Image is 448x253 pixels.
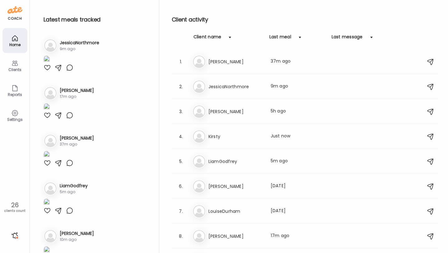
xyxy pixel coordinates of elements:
[194,34,222,44] div: Client name
[44,15,149,24] h2: Latest meals tracked
[8,16,22,21] div: coach
[177,133,185,140] div: 4.
[60,94,94,99] div: 17m ago
[4,68,26,72] div: Clients
[193,180,205,193] img: bg-avatar-default.svg
[177,83,185,90] div: 2.
[271,58,325,65] div: 37m ago
[60,230,94,237] h3: [PERSON_NAME]
[60,183,88,189] h3: LiamGodfrey
[208,58,263,65] h3: [PERSON_NAME]
[44,230,57,242] img: bg-avatar-default.svg
[44,182,57,195] img: bg-avatar-default.svg
[271,183,325,190] div: [DATE]
[208,208,263,215] h3: LouiseDurham
[44,151,50,159] img: images%2FdzMD11IhBIRk6zGcJaOciSzEZFL2%2FciLN8nCYw1S5X1ZLPGnN%2Fl4KZqa3ynZ9RCmcLGda5_1080
[208,133,263,140] h3: Kirsty
[177,183,185,190] div: 6.
[60,40,99,46] h3: JessicaNorthmore
[193,80,205,93] img: bg-avatar-default.svg
[44,198,50,207] img: images%2FUAwOHZjgBffkJIGblYu5HPnSMUM2%2FEve2xsgVThEDU4lz09cb%2FEZofqtu3v7P6PMlQpNBL_1080
[44,55,50,64] img: images%2FeG6ITufXlZfJWLTzQJChGV6uFB82%2FsYzoZoqrRbLZRMqNH9So%2FUGTjP38eQCyfIaiAozVA_1080
[44,39,57,52] img: bg-avatar-default.svg
[193,55,205,68] img: bg-avatar-default.svg
[208,108,263,115] h3: [PERSON_NAME]
[177,158,185,165] div: 5.
[2,201,27,209] div: 26
[44,87,57,99] img: bg-avatar-default.svg
[271,208,325,215] div: [DATE]
[271,133,325,140] div: Just now
[193,230,205,242] img: bg-avatar-default.svg
[44,103,50,112] img: images%2Fx2mjt0MkUFaPO2EjM5VOthJZYch1%2Fgt7iBijQygLR9nfpEswo%2FZi5fhpnZFoQ6GlmgdusR_1080
[269,34,291,44] div: Last meal
[7,5,22,15] img: ate
[177,208,185,215] div: 7.
[208,158,263,165] h3: LiamGodfrey
[4,117,26,122] div: Settings
[60,237,94,242] div: 10m ago
[271,158,325,165] div: 5m ago
[60,141,94,147] div: 37m ago
[332,34,363,44] div: Last message
[208,183,263,190] h3: [PERSON_NAME]
[193,155,205,168] img: bg-avatar-default.svg
[193,205,205,217] img: bg-avatar-default.svg
[60,189,88,195] div: 5m ago
[4,43,26,47] div: Home
[208,232,263,240] h3: [PERSON_NAME]
[177,108,185,115] div: 3.
[208,83,263,90] h3: JessicaNorthmore
[60,135,94,141] h3: [PERSON_NAME]
[4,93,26,97] div: Reports
[60,46,99,52] div: 9m ago
[193,105,205,118] img: bg-avatar-default.svg
[60,87,94,94] h3: [PERSON_NAME]
[271,83,325,90] div: 9m ago
[177,58,185,65] div: 1.
[177,232,185,240] div: 8.
[271,108,325,115] div: 5h ago
[193,130,205,143] img: bg-avatar-default.svg
[44,135,57,147] img: bg-avatar-default.svg
[2,209,27,213] div: clients count
[271,232,325,240] div: 17m ago
[172,15,438,24] h2: Client activity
